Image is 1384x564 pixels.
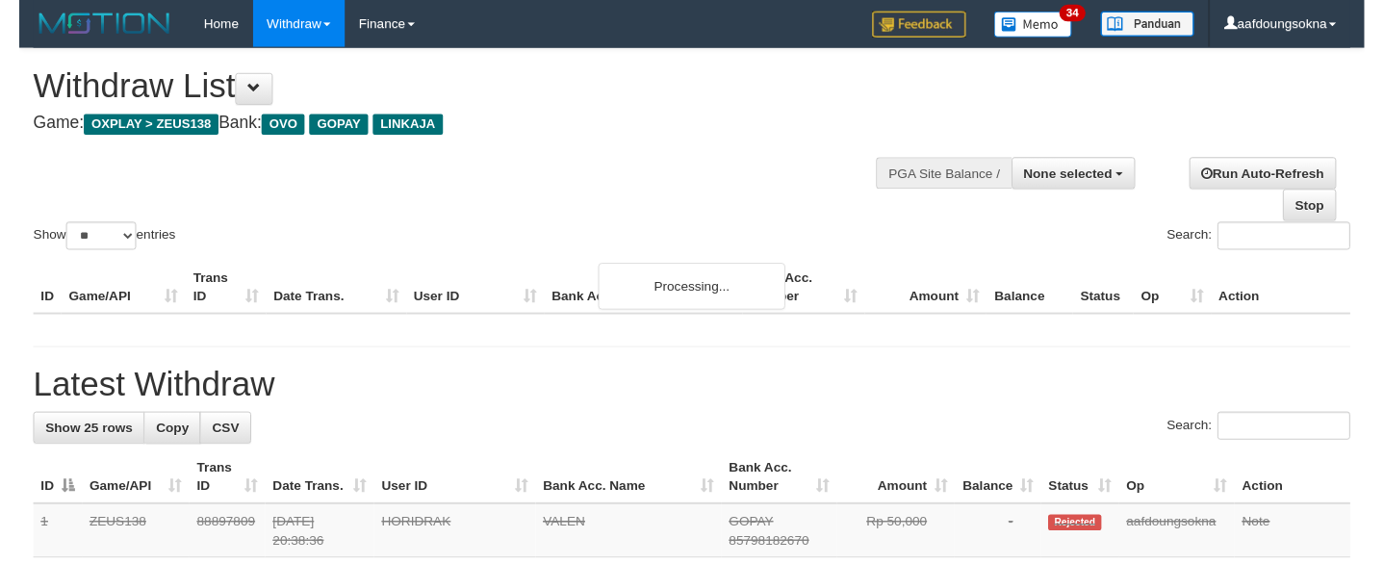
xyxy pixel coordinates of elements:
a: Show 25 rows [14,423,129,456]
th: Action [1250,463,1370,518]
h4: Game: Bank: [14,117,904,137]
span: GOPAY [298,117,359,139]
th: ID [14,268,43,322]
span: 34 [1070,5,1096,22]
a: Run Auto-Refresh [1204,162,1355,194]
th: Game/API [43,268,171,322]
th: Status: activate to sort column ascending [1051,463,1131,518]
h1: Latest Withdraw [14,376,1370,415]
th: Balance [995,268,1084,322]
th: Trans ID: activate to sort column ascending [175,463,253,518]
th: User ID: activate to sort column ascending [365,463,531,518]
span: OXPLAY > ZEUS138 [66,117,205,139]
div: Processing... [596,270,788,319]
img: Button%20Memo.svg [1003,12,1084,38]
span: Rejected [1059,529,1113,546]
th: Amount [870,268,996,322]
th: Op [1146,268,1226,322]
button: None selected [1021,162,1149,194]
th: ID: activate to sort column descending [14,463,64,518]
a: CSV [186,423,239,456]
th: Date Trans.: activate to sort column ascending [253,463,365,518]
th: Bank Acc. Name: activate to sort column ascending [531,463,723,518]
th: Balance: activate to sort column ascending [962,463,1051,518]
span: Copy [141,432,174,448]
img: panduan.png [1113,12,1209,38]
th: Bank Acc. Number: activate to sort column ascending [723,463,842,518]
input: Search: [1233,228,1370,257]
th: Trans ID [171,268,254,322]
div: PGA Site Balance / [882,162,1020,194]
a: VALEN [539,528,582,544]
span: LINKAJA [364,117,436,139]
label: Show entries [14,228,161,257]
h1: Withdraw List [14,69,904,108]
th: Date Trans. [254,268,398,322]
a: Stop [1300,194,1355,227]
a: Note [1258,528,1287,544]
label: Search: [1181,228,1370,257]
th: Op: activate to sort column ascending [1132,463,1251,518]
th: Action [1226,268,1370,322]
th: User ID [398,268,541,322]
a: Copy [128,423,187,456]
th: Status [1084,268,1146,322]
span: CSV [198,432,226,448]
input: Search: [1233,423,1370,452]
img: Feedback.jpg [878,12,974,38]
th: Bank Acc. Name [540,268,743,322]
img: MOTION_logo.png [14,10,161,38]
span: Copy 85798182670 to clipboard [730,548,813,563]
label: Search: [1181,423,1370,452]
th: Game/API: activate to sort column ascending [64,463,175,518]
select: Showentries [48,228,120,257]
th: Bank Acc. Number [744,268,870,322]
th: Amount: activate to sort column ascending [841,463,962,518]
span: GOPAY [730,528,776,544]
span: OVO [249,117,294,139]
span: None selected [1034,170,1125,186]
span: Show 25 rows [27,432,116,448]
